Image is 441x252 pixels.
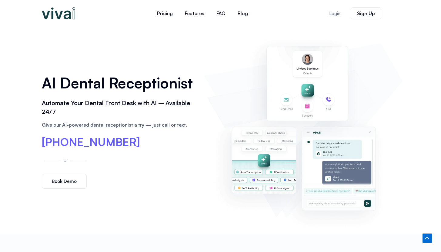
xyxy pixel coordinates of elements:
nav: Menu [115,6,290,21]
h1: AI Dental Receptionist [42,72,198,94]
a: [PHONE_NUMBER] [42,137,140,148]
a: Login [322,8,348,19]
a: Blog [232,6,254,21]
a: FAQ [210,6,232,21]
img: AI dental receptionist dashboard – virtual receptionist dental office [207,33,399,228]
a: Sign Up [351,7,381,19]
a: Book Demo [42,174,87,189]
p: or [62,157,69,164]
span: Sign Up [357,11,375,16]
h2: Automate Your Dental Front Desk with AI – Available 24/7 [42,99,198,116]
a: Features [179,6,210,21]
span: Login [329,11,340,16]
p: Give our AI-powered dental receptionist a try — just call or text. [42,121,198,128]
a: Pricing [151,6,179,21]
span: Book Demo [52,179,77,184]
